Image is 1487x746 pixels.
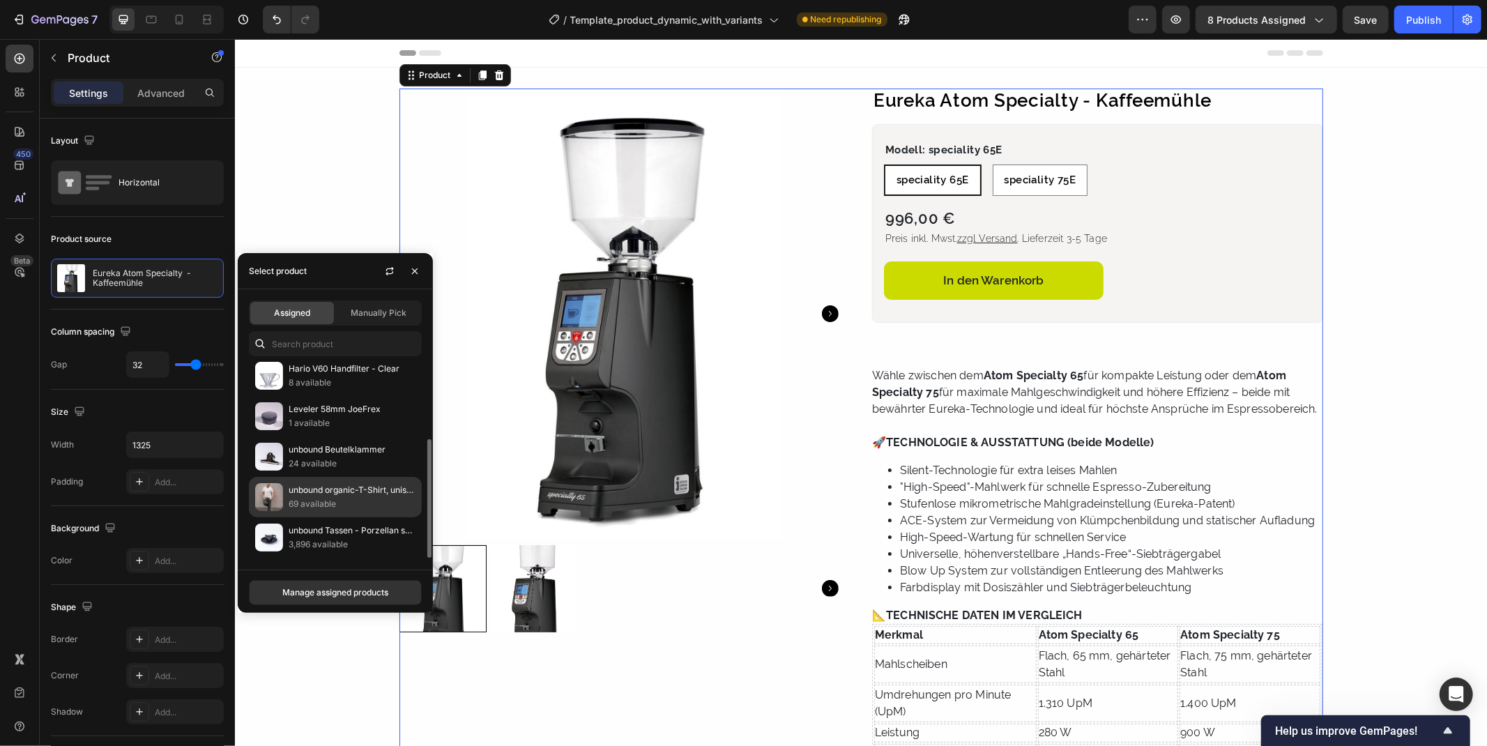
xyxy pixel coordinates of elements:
[176,541,192,558] button: Carousel Back Arrow
[137,86,185,100] p: Advanced
[51,439,74,451] div: Width
[155,670,220,683] div: Add...
[51,669,79,682] div: Corner
[182,30,219,43] div: Product
[255,402,283,430] img: collections
[274,307,310,319] span: Assigned
[249,580,422,605] button: Manage assigned products
[255,483,283,511] img: collections
[665,473,1088,490] li: ACE-System zur Vermeidung von Klümpchenbildung und statischer Aufladung
[69,86,108,100] p: Settings
[289,483,415,497] p: unbound organic-T-Shirt, unisex
[51,233,112,245] div: Product source
[51,132,98,151] div: Layout
[249,331,422,356] input: Search in Settings & Advanced
[51,554,73,567] div: Color
[51,323,134,342] div: Column spacing
[665,457,1088,473] li: Stufenlose mikrometrische Mahlgradeinstellung (Eureka-Patent)
[803,646,944,683] td: 1.310 UpM
[639,705,802,724] td: Mahlgeschwindigkeit
[945,685,1085,704] td: 900 W
[51,403,88,422] div: Size
[651,397,920,410] strong: TECHNOLOGIE & AUSSTATTUNG (beide Modelle)
[587,266,604,283] button: Carousel Next Arrow
[649,168,874,191] div: 996,00 €
[289,524,415,538] p: unbound Tassen - Porzellan schwarz
[289,402,415,416] p: Leveler 58mm JoeFrex
[803,587,944,605] th: Atom Specialty 65
[639,646,802,683] td: Umdrehungen pro Minute (UpM)
[811,13,882,26] span: Need republishing
[289,416,415,430] p: 1 available
[255,362,283,390] img: collections
[650,192,872,207] p: Preis inkl. Mwst. . Lieferzeit 3-5 Tage
[665,540,1088,557] li: Farbdisplay mit Dosiszähler und Siebträgerbeleuchtung
[10,255,33,266] div: Beta
[289,457,415,471] p: 24 available
[639,587,802,605] th: Merkmal
[93,268,218,288] p: Eureka Atom Specialty - Kaffeemühle
[665,490,1088,507] li: High-Speed-Wartung für schnellen Service
[570,13,763,27] span: Template_product_dynamic_with_variants
[665,440,1088,457] li: "High-Speed"-Mahlwerk für schnelle Espresso-Zubereitung
[6,6,104,33] button: 7
[51,475,83,488] div: Padding
[649,222,869,261] button: In den Warenkorb
[155,706,220,719] div: Add...
[649,102,769,120] legend: Modell: speciality 65E
[803,685,944,704] td: 280 W
[749,330,849,343] strong: Atom Specialty 65
[945,705,1085,724] td: 4 – 5,5 g/s
[289,376,415,390] p: 8 available
[255,443,283,471] img: collections
[1207,13,1306,27] span: 8 products assigned
[1196,6,1337,33] button: 8 products assigned
[770,135,841,147] span: speciality 75E
[155,555,220,568] div: Add...
[255,524,283,551] img: collections
[722,194,783,205] a: zzgl Versand
[637,50,1088,74] h1: Eureka Atom Specialty - Kaffeemühle
[945,607,1085,644] td: Flach, 75 mm, gehärteter Stahl
[289,538,415,551] p: 3,896 available
[708,233,809,251] div: In den Warenkorb
[127,432,223,457] input: Auto
[662,135,734,147] span: speciality 65E
[587,541,604,558] button: Carousel Next Arrow
[665,524,1088,540] li: Blow Up System zur vollständigen Entleerung des Mahlwerks
[803,607,944,644] td: Flach, 65 mm, gehärteter Stahl
[945,587,1085,605] th: Atom Specialty 75
[564,13,567,27] span: /
[803,705,944,724] td: 2 – 3,5 g/s
[263,6,319,33] div: Undo/Redo
[51,598,96,617] div: Shape
[665,507,1088,524] li: Universelle, höhenverstellbare „Hands-Free“-Siebträgergabel
[637,570,848,583] p: 📐
[665,423,1088,440] li: Silent-Technologie für extra leises Mahlen
[57,264,85,292] img: product feature img
[1275,722,1456,739] button: Show survey - Help us improve GemPages!
[637,397,920,410] p: 🚀
[155,634,220,646] div: Add...
[13,149,33,160] div: 450
[155,476,220,489] div: Add...
[637,330,1083,376] p: Wähle zwischen dem für kompakte Leistung oder dem für maximale Mahlgeschwindigkeit und höhere Eff...
[51,706,83,718] div: Shadow
[68,50,186,66] p: Product
[289,362,415,376] p: Hario V60 Handfilter - Clear
[351,307,406,319] span: Manually Pick
[119,167,204,199] div: Horizontal
[51,519,119,538] div: Background
[249,265,307,277] div: Select product
[1343,6,1389,33] button: Save
[1394,6,1453,33] button: Publish
[282,586,388,599] div: Manage assigned products
[1275,724,1440,738] span: Help us improve GemPages!
[289,497,415,511] p: 69 available
[1406,13,1441,27] div: Publish
[91,11,98,28] p: 7
[945,646,1085,683] td: 1.400 UpM
[51,358,67,371] div: Gap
